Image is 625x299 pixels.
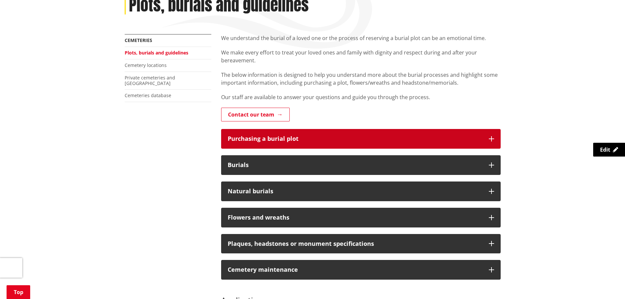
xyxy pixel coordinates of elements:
button: Burials [221,155,501,175]
button: Plaques, headstones or monument specifications [221,234,501,254]
p: We make every effort to treat your loved ones and family with dignity and respect during and afte... [221,49,501,64]
a: Contact our team [221,108,290,121]
a: Cemeteries database [125,92,171,98]
iframe: Messenger Launcher [595,271,618,295]
button: Natural burials [221,182,501,201]
a: Top [7,285,30,299]
button: Flowers and wreaths [221,208,501,227]
div: Flowers and wreaths [228,214,482,221]
a: Cemetery locations [125,62,167,68]
p: The below information is designed to help you understand more about the burial processes and high... [221,71,501,87]
p: We understand the burial of a loved one or the process of reserving a burial plot can be an emoti... [221,34,501,42]
div: Burials [228,162,482,168]
div: Cemetery maintenance [228,267,482,273]
span: Edit [600,146,610,153]
a: Plots, burials and guidelines [125,50,188,56]
div: Plaques, headstones or monument specifications [228,241,482,247]
a: Cemeteries [125,37,152,43]
div: Purchasing a burial plot [228,136,482,142]
p: Our staff are available to answer your questions and guide you through the process. [221,93,501,101]
a: Private cemeteries and [GEOGRAPHIC_DATA] [125,75,175,86]
div: Natural burials [228,188,482,195]
button: Cemetery maintenance [221,260,501,280]
a: Edit [593,143,625,157]
button: Purchasing a burial plot [221,129,501,149]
